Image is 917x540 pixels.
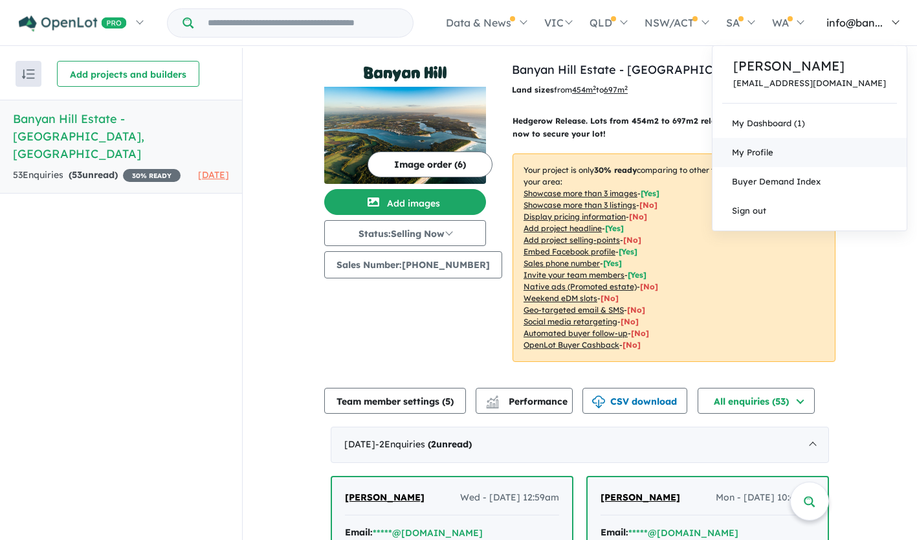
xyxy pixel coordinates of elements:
[345,491,425,503] span: [PERSON_NAME]
[460,490,559,506] span: Wed - [DATE] 12:59am
[19,16,127,32] img: Openlot PRO Logo White
[713,138,907,167] a: My Profile
[524,328,628,338] u: Automated buyer follow-up
[524,340,619,350] u: OpenLot Buyer Cashback
[733,56,886,76] a: [PERSON_NAME]
[524,247,615,256] u: Embed Facebook profile
[640,282,658,291] span: [No]
[524,212,626,221] u: Display pricing information
[732,147,773,157] span: My Profile
[623,235,641,245] span: [ No ]
[324,388,466,414] button: Team member settings (5)
[601,490,680,506] a: [PERSON_NAME]
[619,247,637,256] span: [ Yes ]
[324,251,502,278] button: Sales Number:[PHONE_NUMBER]
[601,293,619,303] span: [No]
[603,258,622,268] span: [ Yes ]
[524,258,600,268] u: Sales phone number
[593,84,596,91] sup: 2
[431,438,436,450] span: 2
[13,110,229,163] h5: Banyan Hill Estate - [GEOGRAPHIC_DATA] , [GEOGRAPHIC_DATA]
[324,220,486,246] button: Status:Selling Now
[324,189,486,215] button: Add images
[524,317,617,326] u: Social media retargeting
[512,84,714,96] p: from
[524,293,597,303] u: Weekend eDM slots
[513,115,835,141] p: Hedgerow Release. Lots from 454m2 to 697m2 releasing on [DATE]. Register now to secure your lot!
[524,223,602,233] u: Add project headline
[486,399,499,408] img: bar-chart.svg
[324,87,486,184] img: Banyan Hill Estate - Cumbalum
[476,388,573,414] button: Performance
[624,84,628,91] sup: 2
[623,340,641,350] span: [No]
[713,196,907,225] a: Sign out
[826,16,883,29] span: info@ban...
[524,305,624,315] u: Geo-targeted email & SMS
[572,85,596,95] u: 454 m
[524,270,624,280] u: Invite your team members
[368,152,492,177] button: Image order (6)
[13,168,181,183] div: 53 Enquir ies
[524,282,637,291] u: Native ads (Promoted estate)
[345,526,373,538] strong: Email:
[57,61,199,87] button: Add projects and builders
[592,396,605,409] img: download icon
[512,85,554,95] b: Land sizes
[22,69,35,79] img: sort.svg
[733,78,886,88] a: [EMAIL_ADDRESS][DOMAIN_NAME]
[631,328,649,338] span: [No]
[524,200,636,210] u: Showcase more than 3 listings
[641,188,659,198] span: [ Yes ]
[713,109,907,138] a: My Dashboard (1)
[639,200,657,210] span: [ No ]
[375,438,472,450] span: - 2 Enquir ies
[601,526,628,538] strong: Email:
[596,85,628,95] span: to
[524,235,620,245] u: Add project selling-points
[628,270,646,280] span: [ Yes ]
[601,491,680,503] span: [PERSON_NAME]
[605,223,624,233] span: [ Yes ]
[72,169,82,181] span: 53
[445,396,450,407] span: 5
[621,317,639,326] span: [No]
[331,427,829,463] div: [DATE]
[594,165,637,175] b: 30 % ready
[513,153,835,362] p: Your project is only comparing to other top-performing projects in your area: - - - - - - - - - -...
[69,169,118,181] strong: ( unread)
[716,490,815,506] span: Mon - [DATE] 10:46am
[698,388,815,414] button: All enquiries (53)
[629,212,647,221] span: [ No ]
[713,167,907,196] a: Buyer Demand Index
[627,305,645,315] span: [No]
[345,490,425,506] a: [PERSON_NAME]
[512,62,755,77] a: Banyan Hill Estate - [GEOGRAPHIC_DATA]
[324,61,486,184] a: Banyan Hill Estate - Cumbalum LogoBanyan Hill Estate - Cumbalum
[488,396,568,407] span: Performance
[428,438,472,450] strong: ( unread)
[582,388,687,414] button: CSV download
[123,169,181,182] span: 30 % READY
[524,188,637,198] u: Showcase more than 3 images
[198,169,229,181] span: [DATE]
[604,85,628,95] u: 697 m
[487,396,498,403] img: line-chart.svg
[329,66,481,82] img: Banyan Hill Estate - Cumbalum Logo
[196,9,410,37] input: Try estate name, suburb, builder or developer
